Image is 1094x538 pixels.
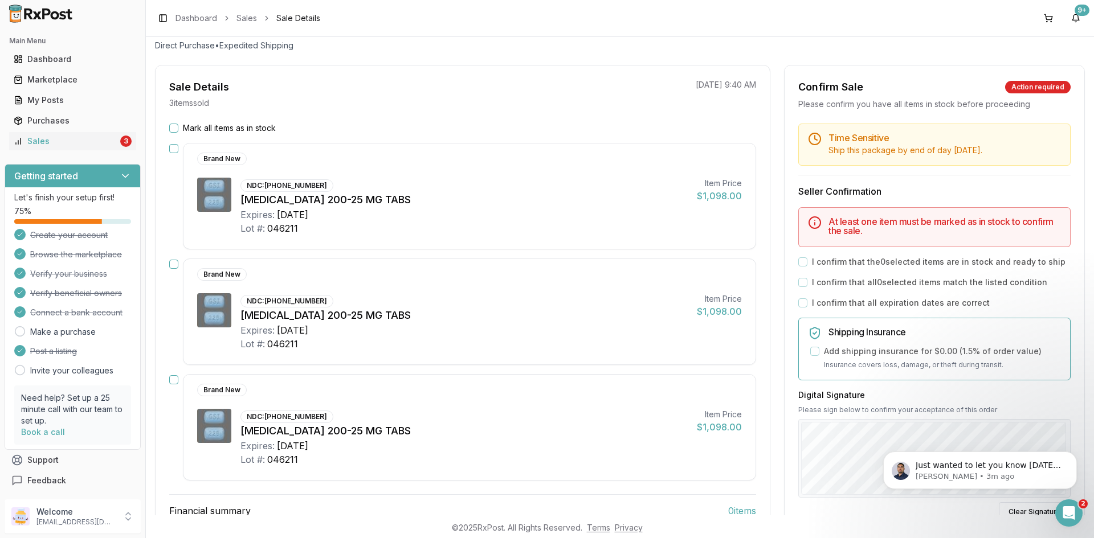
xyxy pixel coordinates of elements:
[812,256,1066,268] label: I confirm that the 0 selected items are in stock and ready to ship
[30,307,123,318] span: Connect a bank account
[36,518,116,527] p: [EMAIL_ADDRESS][DOMAIN_NAME]
[1005,81,1071,93] div: Action required
[175,13,320,24] nav: breadcrumb
[999,502,1071,521] button: Clear Signature
[1055,499,1083,527] iframe: Intercom live chat
[267,453,298,466] div: 046211
[240,208,275,221] div: Expires:
[5,71,141,89] button: Marketplace
[9,69,136,90] a: Marketplace
[14,115,132,126] div: Purchases
[240,323,275,337] div: Expires:
[30,229,108,241] span: Create your account
[30,288,122,299] span: Verify beneficial owners
[240,221,265,235] div: Lot #:
[697,305,742,318] div: $1,098.00
[697,178,742,189] div: Item Price
[240,179,333,192] div: NDC: [PHONE_NUMBER]
[267,221,298,235] div: 046211
[587,523,610,532] a: Terms
[697,293,742,305] div: Item Price
[9,36,136,46] h2: Main Menu
[240,295,333,307] div: NDC: [PHONE_NUMBER]
[240,439,275,453] div: Expires:
[798,184,1071,198] h3: Seller Confirmation
[14,135,118,147] div: Sales
[175,13,217,24] a: Dashboard
[197,153,247,165] div: Brand New
[169,504,251,518] span: Financial summary
[240,307,688,323] div: [MEDICAL_DATA] 200-25 MG TABS
[155,40,1085,51] p: Direct Purchase • Expedited Shipping
[169,79,229,95] div: Sale Details
[197,178,231,212] img: Descovy 200-25 MG TABS
[5,132,141,150] button: Sales3
[277,323,308,337] div: [DATE]
[277,208,308,221] div: [DATE]
[30,365,113,376] a: Invite your colleagues
[5,50,141,68] button: Dashboard
[798,389,1071,401] h3: Digital Signature
[798,405,1071,414] p: Please sign below to confirm your acceptance of this order
[866,428,1094,507] iframe: Intercom notifications message
[30,268,107,280] span: Verify your business
[828,217,1061,235] h5: At least one item must be marked as in stock to confirm the sale.
[5,470,141,491] button: Feedback
[9,49,136,69] a: Dashboard
[11,507,30,525] img: User avatar
[14,95,132,106] div: My Posts
[1079,499,1088,508] span: 2
[697,420,742,434] div: $1,098.00
[9,110,136,131] a: Purchases
[240,337,265,351] div: Lot #:
[14,206,31,217] span: 75 %
[236,13,257,24] a: Sales
[697,409,742,420] div: Item Price
[697,189,742,203] div: $1,098.00
[240,192,688,208] div: [MEDICAL_DATA] 200-25 MG TABS
[30,326,96,338] a: Make a purchase
[828,145,982,155] span: Ship this package by end of day [DATE] .
[728,504,756,518] span: 0 item s
[120,135,132,147] div: 3
[9,131,136,151] a: Sales3
[14,54,132,65] div: Dashboard
[30,249,122,260] span: Browse the marketplace
[615,523,643,532] a: Privacy
[1075,5,1089,16] div: 9+
[169,97,209,109] p: 3 item s sold
[798,98,1071,110] div: Please confirm you have all items in stock before proceeding
[240,453,265,466] div: Lot #:
[798,79,863,95] div: Confirm Sale
[21,392,124,426] p: Need help? Set up a 25 minute call with our team to set up.
[197,268,247,281] div: Brand New
[27,475,66,486] span: Feedback
[267,337,298,351] div: 046211
[696,79,756,91] p: [DATE] 9:40 AM
[276,13,320,24] span: Sale Details
[14,169,78,183] h3: Getting started
[197,409,231,443] img: Descovy 200-25 MG TABS
[30,346,77,357] span: Post a listing
[828,133,1061,142] h5: Time Sensitive
[5,112,141,130] button: Purchases
[812,297,990,309] label: I confirm that all expiration dates are correct
[14,192,131,203] p: Let's finish your setup first!
[812,277,1047,288] label: I confirm that all 0 selected items match the listed condition
[828,327,1061,336] h5: Shipping Insurance
[240,423,688,439] div: [MEDICAL_DATA] 200-25 MG TABS
[183,122,276,134] label: Mark all items as in stock
[240,410,333,423] div: NDC: [PHONE_NUMBER]
[824,346,1042,357] label: Add shipping insurance for $0.00 ( 1.5 % of order value)
[9,90,136,110] a: My Posts
[14,74,132,85] div: Marketplace
[197,384,247,396] div: Brand New
[197,293,231,327] img: Descovy 200-25 MG TABS
[5,450,141,470] button: Support
[21,427,65,437] a: Book a call
[36,506,116,518] p: Welcome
